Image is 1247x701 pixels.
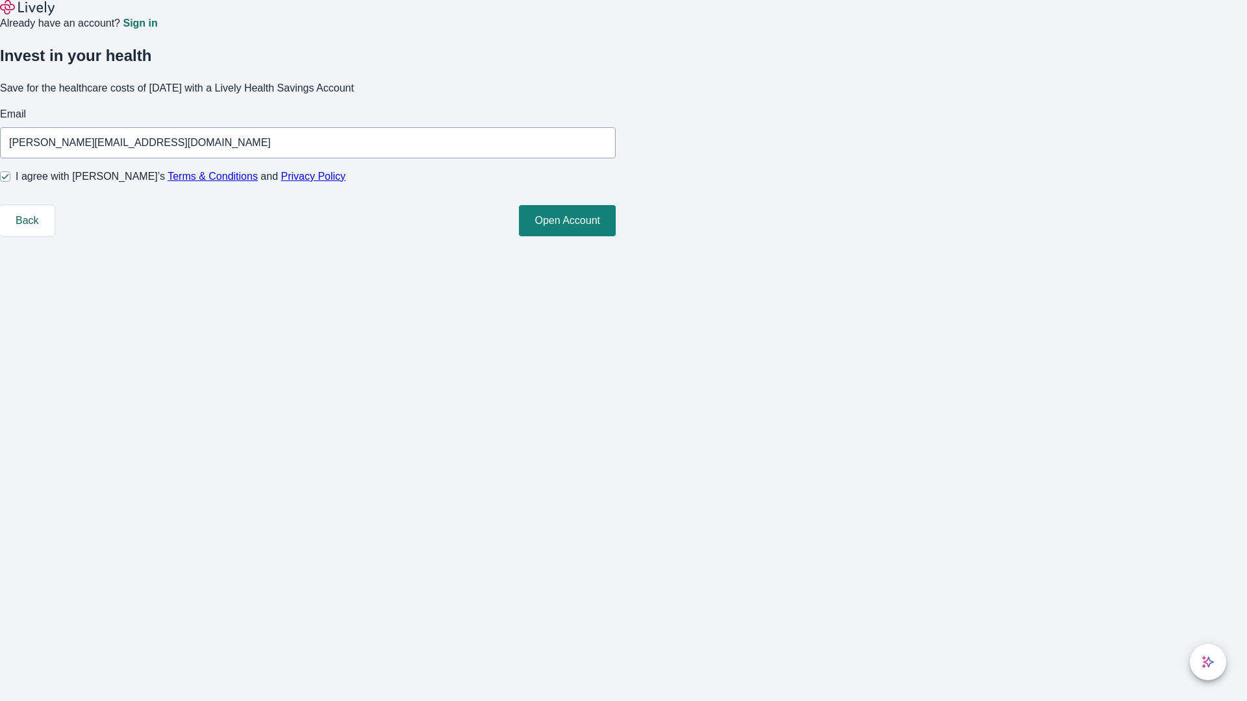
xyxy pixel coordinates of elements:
button: chat [1190,644,1226,680]
span: I agree with [PERSON_NAME]’s and [16,169,346,184]
svg: Lively AI Assistant [1202,656,1215,669]
a: Sign in [123,18,157,29]
a: Privacy Policy [281,171,346,182]
button: Open Account [519,205,616,236]
a: Terms & Conditions [168,171,258,182]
